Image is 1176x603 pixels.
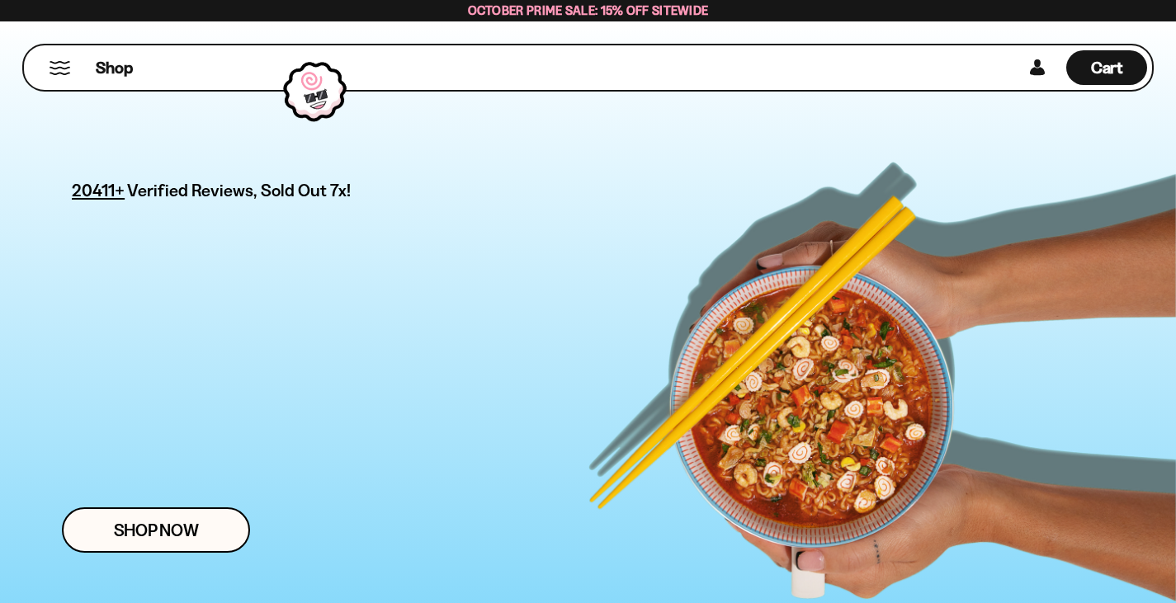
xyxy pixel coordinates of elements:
a: Shop [96,50,133,85]
span: 20411+ [72,177,125,203]
span: Cart [1091,58,1123,78]
div: Cart [1066,45,1147,90]
span: Shop Now [114,521,199,539]
span: Verified Reviews, Sold Out 7x! [127,180,351,200]
span: Shop [96,57,133,79]
button: Mobile Menu Trigger [49,61,71,75]
a: Shop Now [62,507,250,553]
span: October Prime Sale: 15% off Sitewide [468,2,709,18]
